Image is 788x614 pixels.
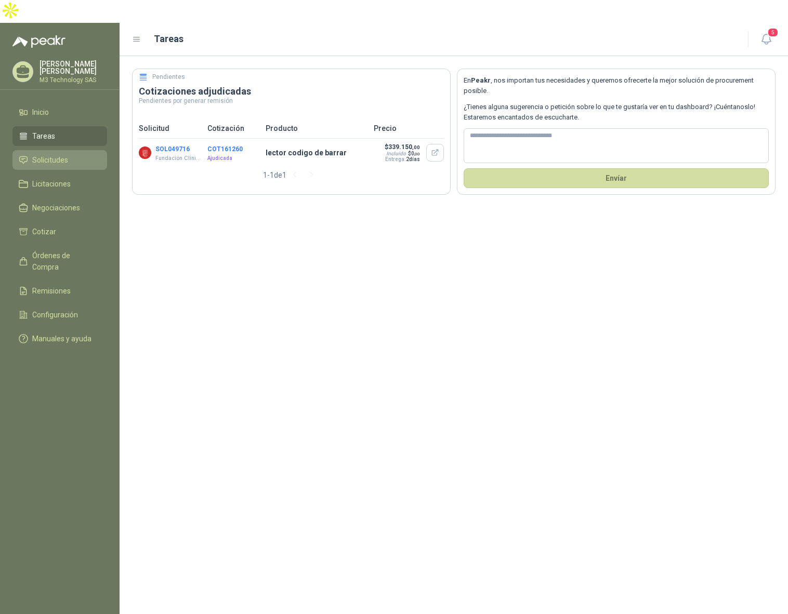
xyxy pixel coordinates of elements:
[139,123,201,134] p: Solicitud
[32,309,78,321] span: Configuración
[12,246,107,277] a: Órdenes de Compra
[757,30,776,49] button: 5
[263,167,320,183] div: 1 - 1 de 1
[155,154,203,163] p: Fundación Clínica Shaio
[12,35,65,48] img: Logo peakr
[471,76,491,84] b: Peakr
[12,198,107,218] a: Negociaciones
[12,281,107,301] a: Remisiones
[12,174,107,194] a: Licitaciones
[32,178,71,190] span: Licitaciones
[32,333,91,344] span: Manuales y ayuda
[464,102,769,123] p: ¿Tienes alguna sugerencia o petición sobre lo que te gustaría ver en tu dashboard? ¡Cuéntanoslo! ...
[464,75,769,97] p: En , nos importan tus necesidades y queremos ofrecerte la mejor solución de procurement posible.
[411,151,420,156] span: 0
[40,60,107,75] p: [PERSON_NAME] [PERSON_NAME]
[32,226,56,237] span: Cotizar
[414,152,420,156] span: ,00
[386,151,406,156] div: Incluido
[266,147,367,158] p: lector codigo de barrar
[408,151,420,156] span: $
[32,130,55,142] span: Tareas
[32,106,49,118] span: Inicio
[388,143,420,151] span: 339.150
[374,123,444,134] p: Precio
[40,77,107,83] p: M3 Technology SAS
[207,154,259,163] p: Ajudicada
[266,123,367,134] p: Producto
[464,168,769,188] button: Envíar
[12,222,107,242] a: Cotizar
[32,250,97,273] span: Órdenes de Compra
[12,126,107,146] a: Tareas
[406,156,420,162] span: 2 días
[207,145,243,153] button: COT161260
[384,143,420,151] p: $
[32,202,80,213] span: Negociaciones
[12,150,107,170] a: Solicitudes
[154,32,183,46] h1: Tareas
[767,28,779,37] span: 5
[155,145,190,153] button: SOL049716
[412,144,420,150] span: ,00
[207,123,259,134] p: Cotización
[139,98,444,104] p: Pendientes por generar remisión
[384,156,420,162] p: Entrega:
[12,305,107,325] a: Configuración
[32,154,68,166] span: Solicitudes
[12,329,107,349] a: Manuales y ayuda
[139,146,151,159] img: Company Logo
[152,72,185,82] h5: Pendientes
[32,285,71,297] span: Remisiones
[139,85,444,98] h3: Cotizaciones adjudicadas
[12,102,107,122] a: Inicio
